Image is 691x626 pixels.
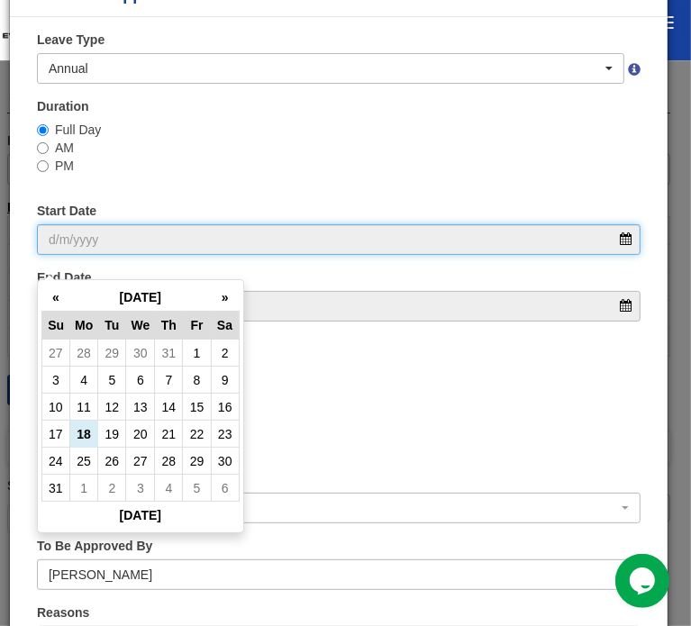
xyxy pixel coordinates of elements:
[155,421,183,448] td: 21
[55,141,74,155] span: AM
[37,97,89,115] label: Duration
[37,354,641,372] div: -
[69,312,97,340] th: Mo
[155,394,183,421] td: 14
[183,394,211,421] td: 15
[69,421,97,448] td: 18
[69,475,97,502] td: 1
[69,367,97,394] td: 4
[69,448,97,475] td: 25
[37,559,641,590] button: Sui Ji Gan
[211,367,239,394] td: 9
[98,312,126,340] th: Tu
[37,53,624,84] button: Annual
[49,566,618,584] div: [PERSON_NAME]
[37,224,641,255] input: d/m/yyyy
[41,475,69,502] td: 31
[98,394,126,421] td: 12
[41,340,69,367] td: 27
[155,367,183,394] td: 7
[126,448,155,475] td: 27
[49,59,602,77] div: Annual
[155,475,183,502] td: 4
[41,367,69,394] td: 3
[55,159,74,173] span: PM
[41,421,69,448] td: 17
[183,312,211,340] th: Fr
[211,312,239,340] th: Sa
[41,448,69,475] td: 24
[41,284,69,312] th: «
[98,448,126,475] td: 26
[211,475,239,502] td: 6
[211,340,239,367] td: 2
[126,340,155,367] td: 30
[183,421,211,448] td: 22
[183,367,211,394] td: 8
[55,122,101,137] span: Full Day
[211,421,239,448] td: 23
[126,475,155,502] td: 3
[126,394,155,421] td: 13
[183,448,211,475] td: 29
[126,421,155,448] td: 20
[183,340,211,367] td: 1
[41,502,239,530] th: [DATE]
[155,312,183,340] th: Th
[69,340,97,367] td: 28
[41,312,69,340] th: Su
[126,312,155,340] th: We
[211,448,239,475] td: 30
[37,291,641,322] input: d/m/yyyy
[37,31,105,49] label: Leave Type
[155,340,183,367] td: 31
[155,448,183,475] td: 28
[37,603,89,621] label: Reasons
[41,394,69,421] td: 10
[98,340,126,367] td: 29
[615,554,673,608] iframe: chat widget
[69,394,97,421] td: 11
[37,268,92,286] label: End Date
[183,475,211,502] td: 5
[69,284,211,312] th: [DATE]
[98,367,126,394] td: 5
[98,421,126,448] td: 19
[211,284,239,312] th: »
[211,394,239,421] td: 16
[37,202,96,220] label: Start Date
[98,475,126,502] td: 2
[126,367,155,394] td: 6
[37,537,152,555] label: To Be Approved By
